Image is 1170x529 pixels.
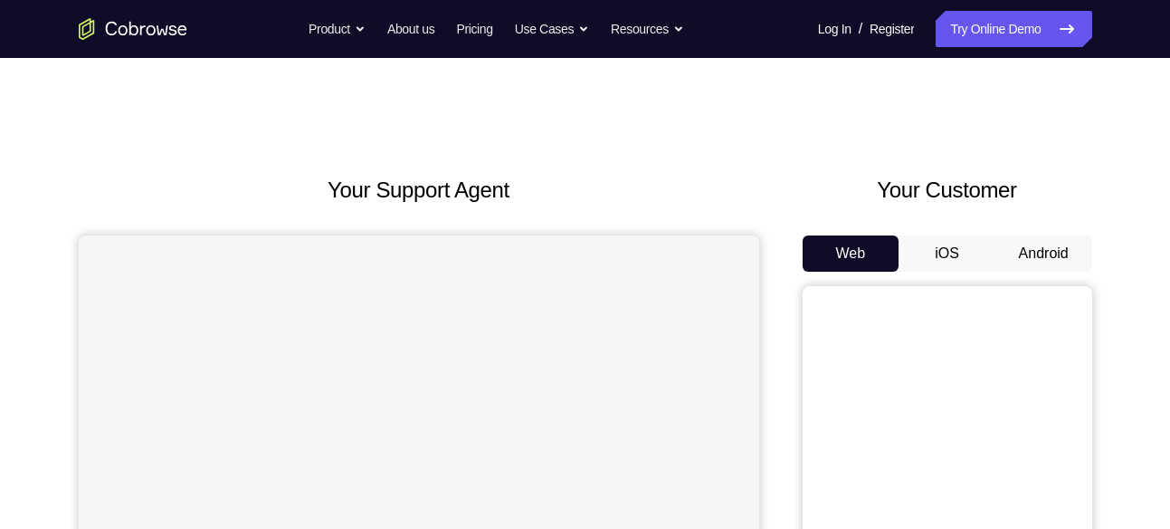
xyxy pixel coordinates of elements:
[79,174,759,207] h2: Your Support Agent
[79,18,187,40] a: Go to the home page
[818,11,851,47] a: Log In
[803,236,899,272] button: Web
[899,236,995,272] button: iOS
[936,11,1091,47] a: Try Online Demo
[995,236,1092,272] button: Android
[387,11,434,47] a: About us
[309,11,366,47] button: Product
[859,18,862,40] span: /
[870,11,914,47] a: Register
[611,11,684,47] button: Resources
[515,11,589,47] button: Use Cases
[456,11,492,47] a: Pricing
[803,174,1092,207] h2: Your Customer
